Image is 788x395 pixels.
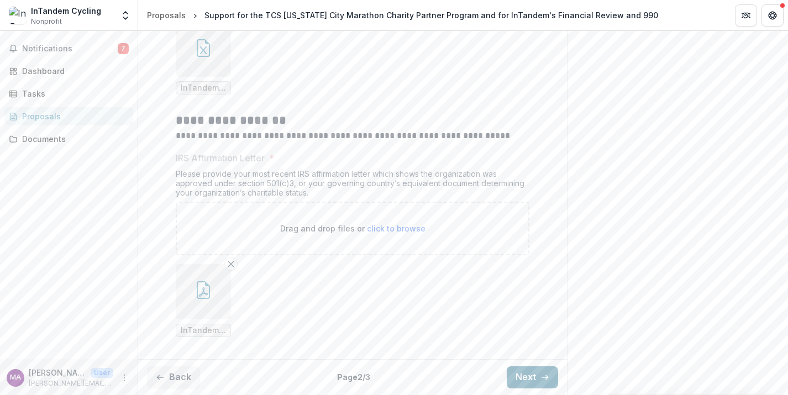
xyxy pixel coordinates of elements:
[143,7,190,23] a: Proposals
[176,169,529,202] div: Please provide your most recent IRS affirmation letter which shows the organization was approved ...
[118,371,131,385] button: More
[31,17,62,27] span: Nonprofit
[367,224,425,233] span: click to browse
[280,223,425,234] p: Drag and drop files or
[4,62,133,80] a: Dashboard
[761,4,784,27] button: Get Help
[4,107,133,125] a: Proposals
[22,44,118,54] span: Notifications
[22,133,124,145] div: Documents
[204,9,658,21] div: Support for the TCS [US_STATE] City Marathon Charity Partner Program and for InTandem's Financial...
[4,40,133,57] button: Notifications7
[224,257,238,271] button: Remove File
[4,85,133,103] a: Tasks
[118,4,133,27] button: Open entity switcher
[176,22,231,94] div: Remove FileInTandem 2025 Total Operating Budget.xlsx
[147,9,186,21] div: Proposals
[4,130,133,148] a: Documents
[10,374,21,381] div: Michael Anderson
[181,83,226,93] span: InTandem 2025 Total Operating Budget.xlsx
[176,264,231,337] div: Remove FileInTandem Cycling 501c3 IRS Detemination letter [DATE] (2).pdf
[181,326,226,335] span: InTandem Cycling 501c3 IRS Detemination letter [DATE] (2).pdf
[22,88,124,99] div: Tasks
[22,65,124,77] div: Dashboard
[143,7,663,23] nav: breadcrumb
[29,378,113,388] p: [PERSON_NAME][EMAIL_ADDRESS][DOMAIN_NAME]
[337,371,370,383] p: Page 2 / 3
[91,368,113,378] p: User
[118,43,129,54] span: 7
[735,4,757,27] button: Partners
[29,367,86,378] p: [PERSON_NAME]
[176,151,265,165] p: IRS Affirmation Letter
[9,7,27,24] img: InTandem Cycling
[31,5,101,17] div: InTandem Cycling
[147,366,200,388] button: Back
[507,366,558,388] button: Next
[22,110,124,122] div: Proposals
